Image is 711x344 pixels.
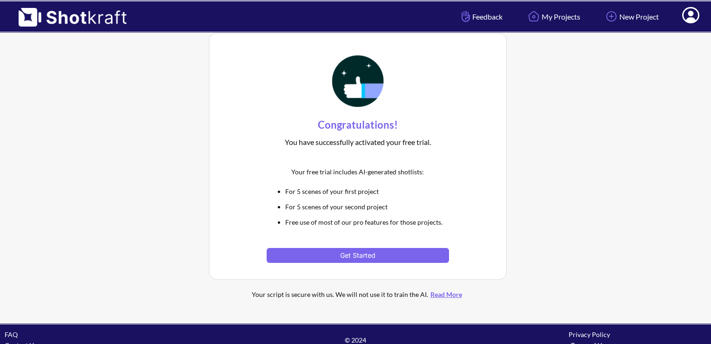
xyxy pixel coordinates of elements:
div: Your script is secure with us. We will not use it to train the AI. [232,289,483,300]
a: Read More [428,290,464,298]
a: My Projects [519,4,587,29]
li: For 5 scenes of your first project [285,186,449,197]
img: Thumbs Up Icon [329,52,387,110]
a: FAQ [5,330,18,338]
a: New Project [597,4,666,29]
span: Feedback [459,11,503,22]
div: Your free trial includes AI-generated shotlists: [267,164,449,179]
img: Add Icon [604,8,619,24]
img: Hand Icon [459,8,472,24]
div: Privacy Policy [472,329,706,340]
li: For 5 scenes of your second project [285,201,449,212]
button: Get Started [267,248,449,263]
img: Home Icon [526,8,542,24]
div: Congratulations! [267,116,449,134]
div: You have successfully activated your free trial. [267,134,449,150]
li: Free use of most of our pro features for those projects. [285,217,449,227]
